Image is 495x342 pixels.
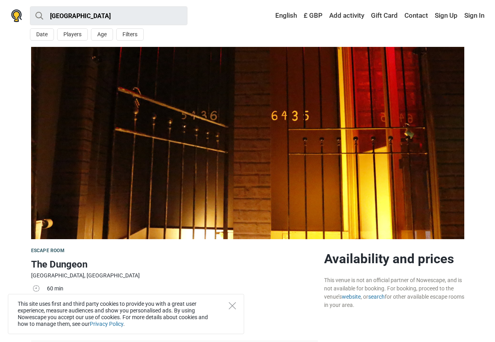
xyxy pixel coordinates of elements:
[116,28,144,41] button: Filters
[270,13,275,19] img: English
[91,28,113,41] button: Age
[8,294,244,334] div: This site uses first and third party cookies to provide you with a great user experience, measure...
[324,276,464,309] div: This venue is not an official partner of Nowescape, and is not available for booking. For booking...
[31,47,464,239] img: The Dungeon photo 1
[327,9,366,23] a: Add activity
[369,9,400,23] a: Gift Card
[47,284,318,295] td: 60 min
[342,294,361,300] a: website
[462,9,484,23] a: Sign In
[402,9,430,23] a: Contact
[268,9,299,23] a: English
[324,251,464,267] h2: Availability and prices
[31,271,318,280] div: [GEOGRAPHIC_DATA], [GEOGRAPHIC_DATA]
[368,294,385,300] a: search
[30,28,54,41] button: Date
[433,9,460,23] a: Sign Up
[57,28,88,41] button: Players
[30,6,187,25] input: try “London”
[229,302,236,309] button: Close
[31,257,318,271] h1: The Dungeon
[11,9,22,22] img: Nowescape logo
[302,9,324,23] a: £ GBP
[90,321,123,327] a: Privacy Policy
[31,248,65,253] span: Escape room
